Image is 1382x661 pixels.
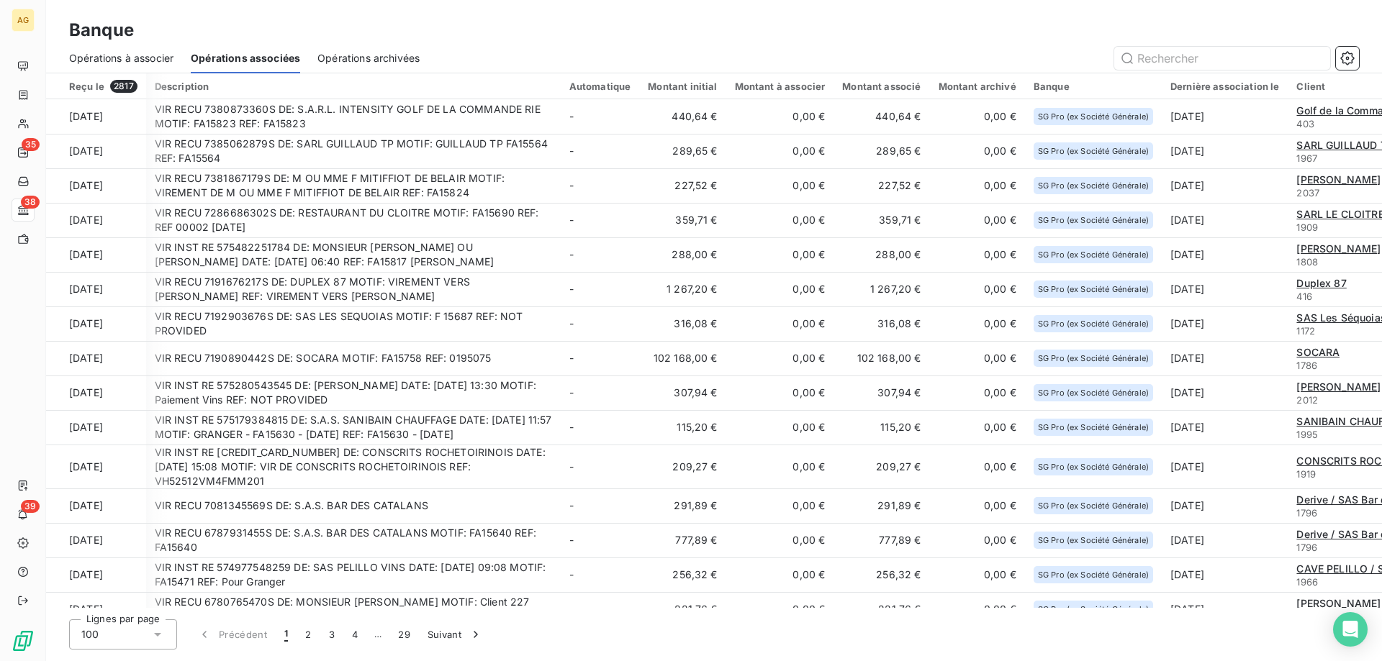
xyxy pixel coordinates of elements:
td: 0,00 € [726,445,834,488]
span: 2037 [1296,187,1319,199]
button: 29 [389,619,419,649]
span: 2817 [110,80,137,93]
td: 291,89 € [834,488,929,523]
td: VIR RECU 7380873360S DE: S.A.R.L. INTENSITY GOLF DE LA COMMANDE RIE MOTIF: FA15823 REF: FA15823 [146,99,561,134]
td: 1 267,20 € [639,272,726,306]
td: [DATE] [1162,203,1288,237]
td: 316,08 € [834,306,929,341]
span: SG Pro (ex Société Générale) [1038,388,1149,397]
div: Montant associé [842,81,921,92]
td: 256,32 € [639,557,726,592]
td: 102 168,00 € [834,341,929,375]
td: 0,00 € [930,203,1025,237]
span: 38 [21,196,40,209]
span: 100 [81,627,99,642]
span: SG Pro (ex Société Générale) [1038,250,1149,259]
td: [DATE] [46,375,146,410]
button: 1 [276,619,297,649]
td: 0,00 € [930,341,1025,375]
span: 1 [284,627,288,642]
td: VIR INST RE 575179384815 DE: S.A.S. SANIBAIN CHAUFFAGE DATE: [DATE] 11:57 MOTIF: GRANGER - FA1563... [146,410,561,445]
td: [DATE] [46,523,146,557]
span: 1966 [1296,576,1318,588]
span: 1995 [1296,429,1318,440]
h3: Banque [69,17,134,43]
td: - [561,523,640,557]
td: - [561,203,640,237]
span: Opérations à associer [69,51,173,65]
td: VIR RECU 7081345569S DE: S.A.S. BAR DES CATALANS [146,488,561,523]
td: [DATE] [1162,592,1288,626]
span: SG Pro (ex Société Générale) [1038,147,1149,155]
span: [PERSON_NAME] [1296,173,1381,186]
td: 115,20 € [639,410,726,445]
td: 359,71 € [639,203,726,237]
td: [DATE] [1162,410,1288,445]
span: [PERSON_NAME] [1296,380,1381,393]
td: 221,76 € [834,592,929,626]
span: 1796 [1296,542,1317,553]
a: [PERSON_NAME] [1296,173,1381,187]
span: 1909 [1296,222,1318,233]
td: 102 168,00 € [639,341,726,375]
td: [DATE] [1162,488,1288,523]
span: 1919 [1296,468,1316,480]
td: [DATE] [46,306,146,341]
img: Logo LeanPay [12,629,35,652]
span: 39 [21,500,40,513]
td: [DATE] [46,134,146,168]
td: 0,00 € [930,168,1025,203]
td: - [561,488,640,523]
span: SG Pro (ex Société Générale) [1038,112,1149,121]
div: Automatique [569,81,631,92]
td: 0,00 € [726,410,834,445]
td: 227,52 € [639,168,726,203]
td: - [561,168,640,203]
div: Montant à associer [735,81,826,92]
td: 0,00 € [930,375,1025,410]
td: - [561,410,640,445]
td: [DATE] [1162,272,1288,306]
span: Opérations archivées [317,51,420,65]
span: [PERSON_NAME] [1296,597,1381,609]
td: [DATE] [1162,99,1288,134]
td: VIR RECU 6780765470S DE: MONSIEUR [PERSON_NAME] MOTIF: Client 227 REF: FA 15700 DU 21 08 25 [146,592,561,626]
td: [DATE] [46,410,146,445]
td: 777,89 € [639,523,726,557]
td: 316,08 € [639,306,726,341]
td: VIR INST RE [CREDIT_CARD_NUMBER] DE: CONSCRITS ROCHETOIRINOIS DATE: [DATE] 15:08 MOTIF: VIR DE CO... [146,445,561,488]
td: 0,00 € [930,523,1025,557]
span: SG Pro (ex Société Générale) [1038,181,1149,190]
td: 0,00 € [726,134,834,168]
button: 3 [320,619,343,649]
span: 2012 [1296,394,1318,406]
td: 0,00 € [726,99,834,134]
td: VIR RECU 6787931455S DE: S.A.S. BAR DES CATALANS MOTIF: FA15640 REF: FA15640 [146,523,561,557]
span: 1786 [1296,360,1317,371]
div: Open Intercom Messenger [1333,612,1368,647]
td: 0,00 € [726,488,834,523]
td: 0,00 € [930,272,1025,306]
td: [DATE] [1162,375,1288,410]
span: SG Pro (ex Société Générale) [1038,216,1149,224]
td: - [561,99,640,134]
td: [DATE] [1162,168,1288,203]
td: VIR RECU 7286686302S DE: RESTAURANT DU CLOITRE MOTIF: FA15690 REF: REF 00002 [DATE] [146,203,561,237]
td: 307,94 € [639,375,726,410]
input: Rechercher [1114,47,1330,70]
td: 0,00 € [726,341,834,375]
div: AG [12,9,35,32]
td: 288,00 € [834,237,929,272]
td: [DATE] [46,237,146,272]
td: [DATE] [1162,341,1288,375]
td: [DATE] [46,488,146,523]
td: - [561,306,640,341]
td: 777,89 € [834,523,929,557]
td: 440,64 € [639,99,726,134]
td: 227,52 € [834,168,929,203]
td: 115,20 € [834,410,929,445]
td: 0,00 € [930,488,1025,523]
td: [DATE] [46,272,146,306]
td: [DATE] [46,168,146,203]
td: 0,00 € [726,557,834,592]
